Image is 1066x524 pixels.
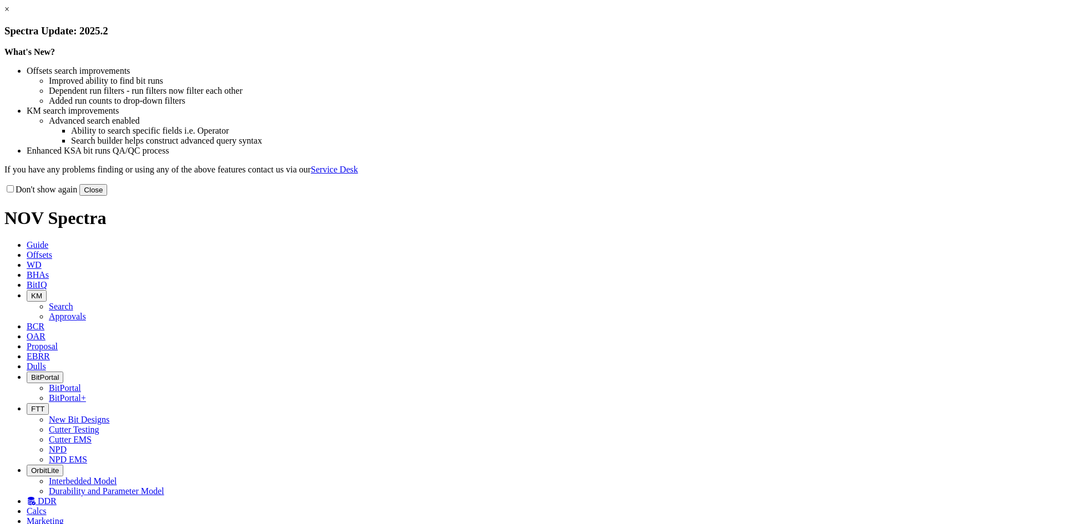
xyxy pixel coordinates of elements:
a: NPD EMS [49,455,87,464]
a: Service Desk [311,165,358,174]
li: KM search improvements [27,106,1062,116]
span: BitPortal [31,373,59,381]
a: Search [49,302,73,311]
span: KM [31,292,42,300]
span: Dulls [27,362,46,371]
span: DDR [38,496,57,506]
span: BitIQ [27,280,47,289]
input: Don't show again [7,185,14,192]
a: Cutter EMS [49,435,92,444]
label: Don't show again [4,185,77,194]
h3: Spectra Update: 2025.2 [4,25,1062,37]
p: If you have any problems finding or using any of the above features contact us via our [4,165,1062,175]
a: × [4,4,9,14]
a: Durability and Parameter Model [49,486,164,496]
a: Cutter Testing [49,425,99,434]
span: OAR [27,332,46,341]
li: Advanced search enabled [49,116,1062,126]
a: NPD [49,445,67,454]
span: Offsets [27,250,52,260]
li: Enhanced KSA bit runs QA/QC process [27,146,1062,156]
a: Approvals [49,312,86,321]
span: WD [27,260,42,269]
li: Ability to search specific fields i.e. Operator [71,126,1062,136]
a: BitPortal+ [49,393,86,403]
span: Guide [27,240,48,250]
span: FTT [31,405,44,413]
li: Offsets search improvements [27,66,1062,76]
span: EBRR [27,352,50,361]
h1: NOV Spectra [4,208,1062,228]
li: Added run counts to drop-down filters [49,96,1062,106]
span: Calcs [27,506,47,516]
span: BHAs [27,270,49,279]
a: Interbedded Model [49,476,117,486]
li: Search builder helps construct advanced query syntax [71,136,1062,146]
span: OrbitLite [31,466,59,475]
strong: What's New? [4,47,55,57]
a: BitPortal [49,383,81,393]
span: BCR [27,322,44,331]
li: Improved ability to find bit runs [49,76,1062,86]
button: Close [79,184,107,196]
a: New Bit Designs [49,415,109,424]
li: Dependent run filters - run filters now filter each other [49,86,1062,96]
span: Proposal [27,342,58,351]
